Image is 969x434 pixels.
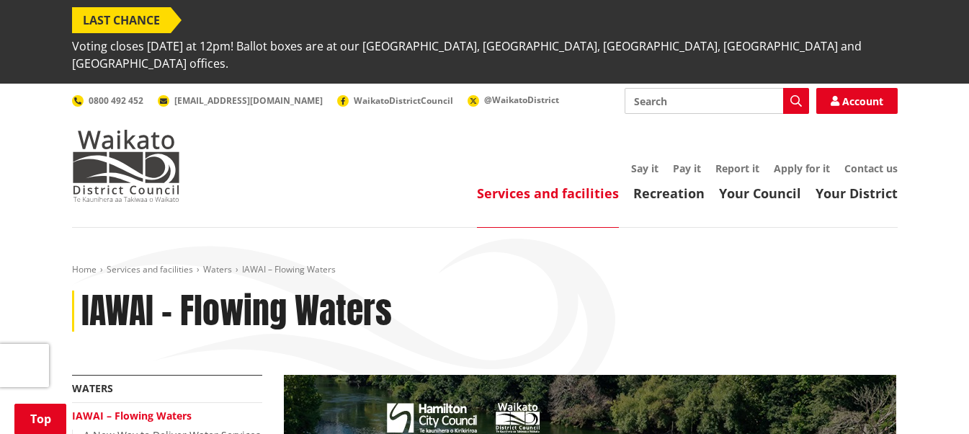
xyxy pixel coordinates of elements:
[633,185,705,202] a: Recreation
[715,161,759,175] a: Report it
[719,185,801,202] a: Your Council
[72,130,180,202] img: Waikato District Council - Te Kaunihera aa Takiwaa o Waikato
[81,291,392,332] h1: IAWAI – Flowing Waters
[72,7,171,33] span: LAST CHANCE
[72,409,192,422] a: IAWAI – Flowing Waters
[816,88,898,114] a: Account
[337,94,453,107] a: WaikatoDistrictCouncil
[477,185,619,202] a: Services and facilities
[625,88,809,114] input: Search input
[774,161,830,175] a: Apply for it
[72,33,898,76] span: Voting closes [DATE] at 12pm! Ballot boxes are at our [GEOGRAPHIC_DATA], [GEOGRAPHIC_DATA], [GEOG...
[468,94,559,106] a: @WaikatoDistrict
[844,161,898,175] a: Contact us
[72,264,898,276] nav: breadcrumb
[242,263,336,275] span: IAWAI – Flowing Waters
[354,94,453,107] span: WaikatoDistrictCouncil
[816,185,898,202] a: Your District
[107,263,193,275] a: Services and facilities
[72,94,143,107] a: 0800 492 452
[158,94,323,107] a: [EMAIL_ADDRESS][DOMAIN_NAME]
[203,263,232,275] a: Waters
[89,94,143,107] span: 0800 492 452
[174,94,323,107] span: [EMAIL_ADDRESS][DOMAIN_NAME]
[631,161,658,175] a: Say it
[14,404,66,434] a: Top
[484,94,559,106] span: @WaikatoDistrict
[72,263,97,275] a: Home
[673,161,701,175] a: Pay it
[72,381,113,395] a: Waters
